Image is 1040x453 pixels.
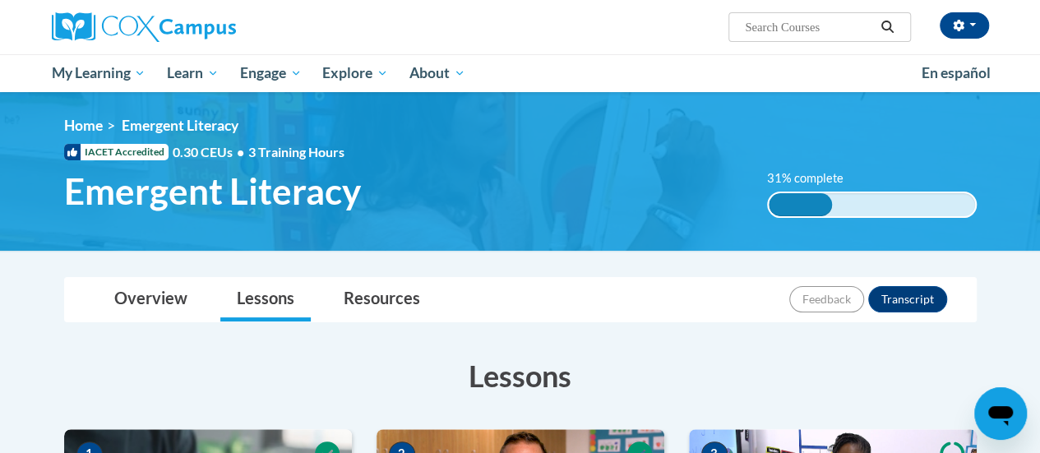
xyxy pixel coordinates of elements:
button: Feedback [789,286,864,312]
span: My Learning [51,63,146,83]
span: Emergent Literacy [122,117,238,134]
button: Account Settings [940,12,989,39]
span: Learn [167,63,219,83]
span: • [237,144,244,159]
div: Main menu [39,54,1001,92]
span: Engage [240,63,302,83]
button: Transcript [868,286,947,312]
span: 0.30 CEUs [173,143,248,161]
span: 3 Training Hours [248,144,344,159]
span: IACET Accredited [64,144,169,160]
span: Emergent Literacy [64,169,361,213]
img: Cox Campus [52,12,236,42]
a: Lessons [220,278,311,321]
button: Search [875,17,899,37]
a: Overview [98,278,204,321]
span: Explore [322,63,388,83]
h3: Lessons [64,355,977,396]
span: About [409,63,465,83]
a: Explore [312,54,399,92]
a: About [399,54,476,92]
label: 31% complete [767,169,862,187]
a: Resources [327,278,437,321]
a: My Learning [41,54,157,92]
a: Cox Campus [52,12,348,42]
a: Home [64,117,103,134]
a: Learn [156,54,229,92]
a: En español [911,56,1001,90]
iframe: Button to launch messaging window [974,387,1027,440]
a: Engage [229,54,312,92]
input: Search Courses [743,17,875,37]
div: 31% complete [769,193,833,216]
span: En español [922,64,991,81]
